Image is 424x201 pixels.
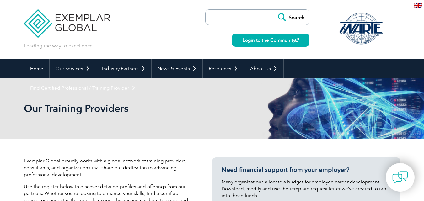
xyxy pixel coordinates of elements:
[24,59,49,78] a: Home
[222,178,391,199] p: Many organizations allocate a budget for employee career development. Download, modify and use th...
[152,59,202,78] a: News & Events
[392,170,408,185] img: contact-chat.png
[24,103,287,114] h2: Our Training Providers
[232,34,309,47] a: Login to the Community
[50,59,96,78] a: Our Services
[24,42,93,49] p: Leading the way to excellence
[96,59,151,78] a: Industry Partners
[203,59,244,78] a: Resources
[222,166,391,174] h3: Need financial support from your employer?
[275,10,309,25] input: Search
[414,3,422,8] img: en
[244,59,283,78] a: About Us
[24,78,142,98] a: Find Certified Professional / Training Provider
[295,38,299,42] img: open_square.png
[24,157,193,178] p: Exemplar Global proudly works with a global network of training providers, consultants, and organ...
